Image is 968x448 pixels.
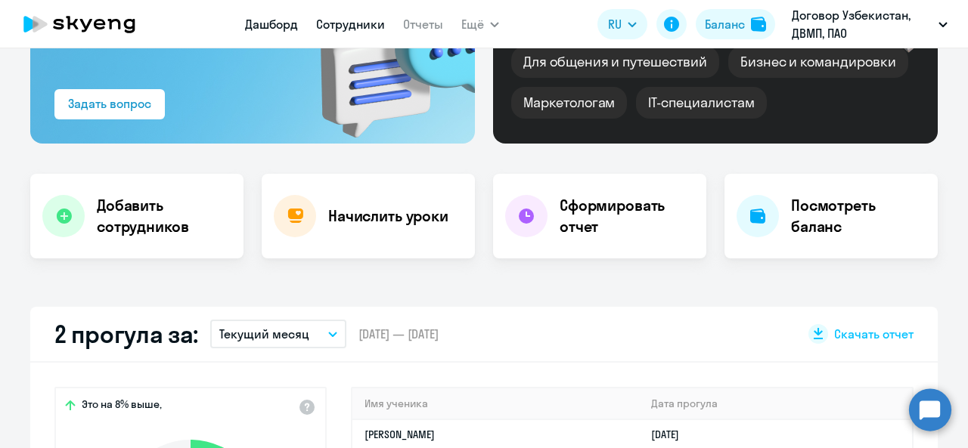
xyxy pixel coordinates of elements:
[560,195,694,237] h4: Сформировать отчет
[54,319,198,349] h2: 2 прогула за:
[210,320,346,348] button: Текущий месяц
[68,94,151,113] div: Задать вопрос
[608,15,622,33] span: RU
[461,9,499,39] button: Ещё
[696,9,775,39] button: Балансbalance
[636,87,766,119] div: IT-специалистам
[784,6,955,42] button: Договор Узбекистан, ДВМП, ПАО
[403,17,443,32] a: Отчеты
[792,6,932,42] p: Договор Узбекистан, ДВМП, ПАО
[316,17,385,32] a: Сотрудники
[639,388,912,419] th: Дата прогула
[791,195,926,237] h4: Посмотреть баланс
[352,388,639,419] th: Имя ученика
[461,15,484,33] span: Ещё
[597,9,647,39] button: RU
[751,17,766,32] img: balance
[54,89,165,119] button: Задать вопрос
[97,195,231,237] h4: Добавить сотрудников
[728,46,908,78] div: Бизнес и командировки
[358,326,439,342] span: [DATE] — [DATE]
[82,397,162,416] span: Это на 8% выше,
[245,17,298,32] a: Дашборд
[328,205,448,227] h4: Начислить уроки
[651,428,691,441] a: [DATE]
[511,46,719,78] div: Для общения и путешествий
[365,428,435,441] a: [PERSON_NAME]
[219,325,309,343] p: Текущий месяц
[705,15,745,33] div: Баланс
[511,87,627,119] div: Маркетологам
[834,326,914,342] span: Скачать отчет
